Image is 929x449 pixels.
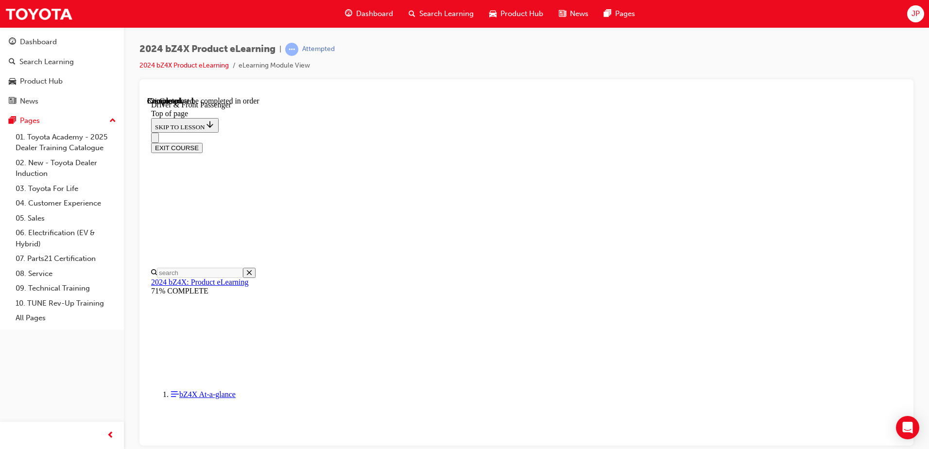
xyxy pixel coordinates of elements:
[489,8,497,20] span: car-icon
[109,115,116,127] span: up-icon
[896,416,919,439] div: Open Intercom Messenger
[4,36,12,46] button: Close navigation menu
[409,8,415,20] span: search-icon
[4,33,120,51] a: Dashboard
[12,311,120,326] a: All Pages
[596,4,643,24] a: pages-iconPages
[12,251,120,266] a: 07. Parts21 Certification
[20,76,63,87] div: Product Hub
[604,8,611,20] span: pages-icon
[12,211,120,226] a: 05. Sales
[4,53,120,71] a: Search Learning
[12,266,120,281] a: 08. Service
[570,8,588,19] span: News
[907,5,924,22] button: JP
[12,225,120,251] a: 06. Electrification (EV & Hybrid)
[285,43,298,56] span: learningRecordVerb_ATTEMPT-icon
[615,8,635,19] span: Pages
[9,97,16,106] span: news-icon
[4,13,755,21] div: Top of page
[559,8,566,20] span: news-icon
[107,430,114,442] span: prev-icon
[4,190,755,199] div: 71% COMPLETE
[9,38,16,47] span: guage-icon
[20,36,57,48] div: Dashboard
[12,130,120,155] a: 01. Toyota Academy - 2025 Dealer Training Catalogue
[9,58,16,67] span: search-icon
[4,21,71,36] button: SKIP TO LESSON
[239,60,310,71] li: eLearning Module View
[337,4,401,24] a: guage-iconDashboard
[4,31,120,112] button: DashboardSearch LearningProduct HubNews
[19,56,74,68] div: Search Learning
[4,112,120,130] button: Pages
[9,77,16,86] span: car-icon
[4,72,120,90] a: Product Hub
[9,117,16,125] span: pages-icon
[139,61,229,69] a: 2024 bZ4X Product eLearning
[10,171,96,181] input: Search
[279,44,281,55] span: |
[401,4,482,24] a: search-iconSearch Learning
[20,115,40,126] div: Pages
[12,155,120,181] a: 02. New - Toyota Dealer Induction
[12,296,120,311] a: 10. TUNE Rev-Up Training
[5,3,73,25] img: Trak
[482,4,551,24] a: car-iconProduct Hub
[912,8,920,19] span: JP
[12,281,120,296] a: 09. Technical Training
[500,8,543,19] span: Product Hub
[139,44,275,55] span: 2024 bZ4X Product eLearning
[419,8,474,19] span: Search Learning
[345,8,352,20] span: guage-icon
[551,4,596,24] a: news-iconNews
[4,181,101,190] a: 2024 bZ4X: Product eLearning
[302,45,335,54] div: Attempted
[4,92,120,110] a: News
[20,96,38,107] div: News
[12,196,120,211] a: 04. Customer Experience
[4,4,755,13] div: Driver & Front Passenger
[4,46,55,56] button: EXIT COURSE
[12,181,120,196] a: 03. Toyota For Life
[8,27,68,34] span: SKIP TO LESSON
[356,8,393,19] span: Dashboard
